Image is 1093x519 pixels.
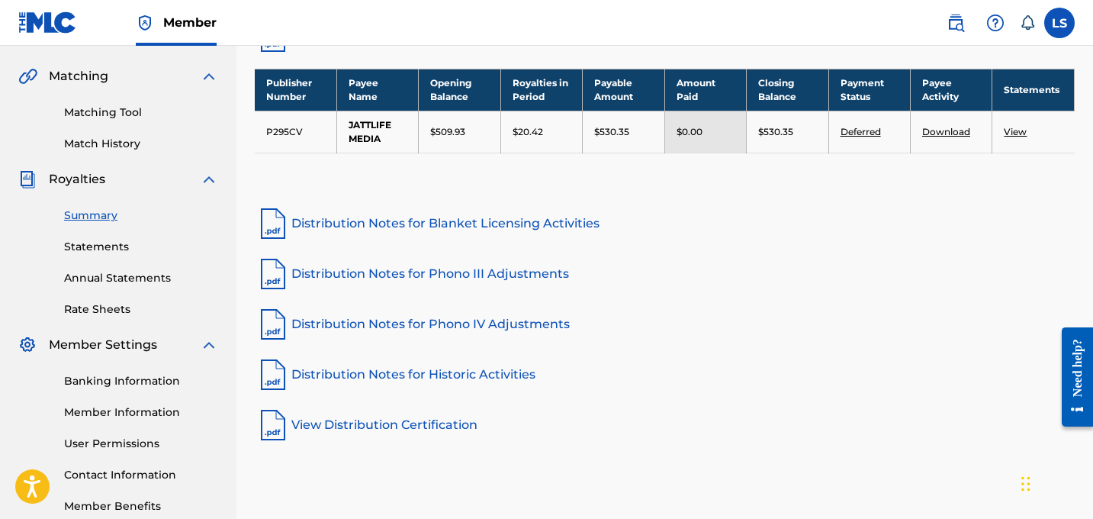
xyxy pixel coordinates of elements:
[594,125,629,139] p: $530.35
[255,306,291,343] img: pdf
[64,239,218,255] a: Statements
[18,336,37,354] img: Member Settings
[255,356,1075,393] a: Distribution Notes for Historic Activities
[255,306,1075,343] a: Distribution Notes for Phono IV Adjustments
[513,125,543,139] p: $20.42
[64,373,218,389] a: Banking Information
[677,125,702,139] p: $0.00
[940,8,971,38] a: Public Search
[18,11,77,34] img: MLC Logo
[986,14,1005,32] img: help
[64,105,218,121] a: Matching Tool
[992,69,1075,111] th: Statements
[911,69,992,111] th: Payee Activity
[500,69,582,111] th: Royalties in Period
[664,69,746,111] th: Amount Paid
[1021,461,1030,507] div: Drag
[336,111,418,153] td: JATTLIFE MEDIA
[64,405,218,421] a: Member Information
[255,407,291,443] img: pdf
[980,8,1011,38] div: Help
[49,67,108,85] span: Matching
[255,205,291,242] img: pdf
[841,126,881,137] a: Deferred
[922,126,970,137] a: Download
[200,170,218,189] img: expand
[64,208,218,224] a: Summary
[430,125,465,139] p: $509.93
[64,301,218,318] a: Rate Sheets
[49,336,157,354] span: Member Settings
[828,69,910,111] th: Payment Status
[255,407,1075,443] a: View Distribution Certification
[1044,8,1075,38] div: User Menu
[336,69,418,111] th: Payee Name
[583,69,664,111] th: Payable Amount
[64,436,218,452] a: User Permissions
[64,270,218,286] a: Annual Statements
[255,205,1075,242] a: Distribution Notes for Blanket Licensing Activities
[49,170,105,189] span: Royalties
[136,14,154,32] img: Top Rightsholder
[163,14,217,31] span: Member
[18,67,37,85] img: Matching
[255,256,1075,292] a: Distribution Notes for Phono III Adjustments
[64,498,218,514] a: Member Benefits
[64,136,218,152] a: Match History
[200,336,218,354] img: expand
[255,111,336,153] td: P295CV
[255,356,291,393] img: pdf
[200,67,218,85] img: expand
[747,69,828,111] th: Closing Balance
[64,467,218,483] a: Contact Information
[1020,15,1035,31] div: Notifications
[255,256,291,292] img: pdf
[18,170,37,189] img: Royalties
[758,125,793,139] p: $530.35
[947,14,965,32] img: search
[1050,314,1093,440] iframe: Resource Center
[1004,126,1027,137] a: View
[419,69,500,111] th: Opening Balance
[1017,446,1093,519] iframe: Chat Widget
[255,69,336,111] th: Publisher Number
